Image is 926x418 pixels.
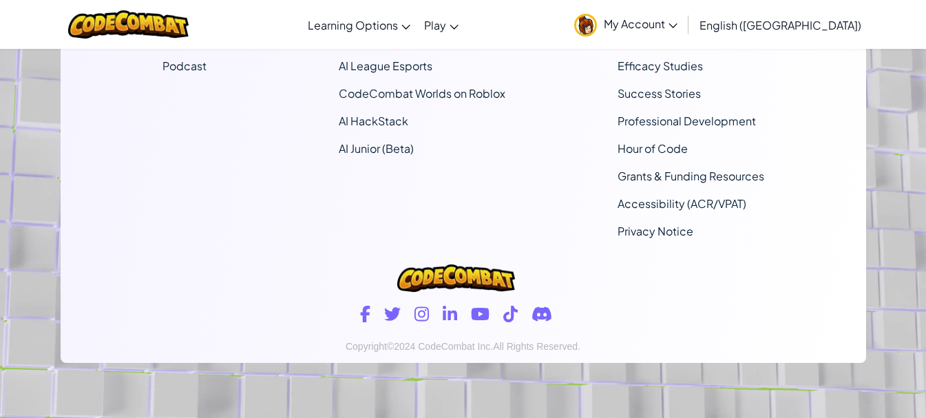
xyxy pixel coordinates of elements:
[493,341,580,352] span: All Rights Reserved.
[417,6,465,43] a: Play
[339,114,408,128] a: AI HackStack
[308,18,398,32] span: Learning Options
[424,18,446,32] span: Play
[618,86,701,101] a: Success Stories
[387,341,493,352] span: ©2024 CodeCombat Inc.
[618,114,756,128] a: Professional Development
[301,6,417,43] a: Learning Options
[567,3,684,46] a: My Account
[162,59,207,73] a: Podcast
[339,141,414,156] a: AI Junior (Beta)
[68,10,189,39] img: CodeCombat logo
[604,17,677,31] span: My Account
[397,264,514,292] img: CodeCombat logo
[574,14,597,36] img: avatar
[346,341,387,352] span: Copyright
[339,59,432,73] a: AI League Esports
[618,196,746,211] a: Accessibility (ACR/VPAT)
[699,18,861,32] span: English ([GEOGRAPHIC_DATA])
[693,6,868,43] a: English ([GEOGRAPHIC_DATA])
[618,59,703,73] a: Efficacy Studies
[339,86,505,101] a: CodeCombat Worlds on Roblox
[618,224,693,238] a: Privacy Notice
[618,141,688,156] a: Hour of Code
[618,169,764,183] a: Grants & Funding Resources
